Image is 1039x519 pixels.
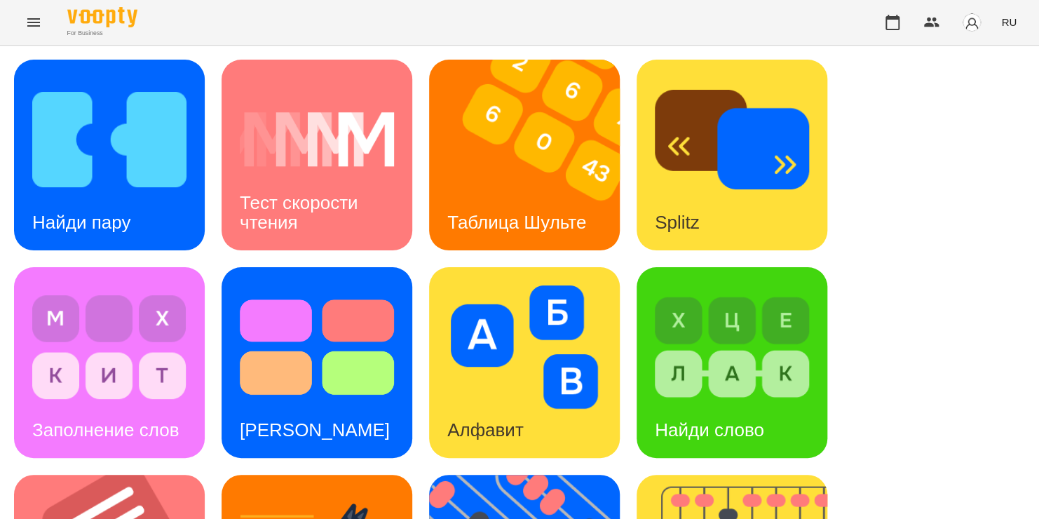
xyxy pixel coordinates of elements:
[1001,15,1017,29] span: RU
[14,267,205,458] a: Заполнение словЗаполнение слов
[67,29,137,38] span: For Business
[32,78,186,201] img: Найди пару
[447,419,524,440] h3: Алфавит
[240,285,394,409] img: Тест Струпа
[655,212,700,233] h3: Splitz
[14,60,205,250] a: Найди паруНайди пару
[996,9,1022,35] button: RU
[962,13,982,32] img: avatar_s.png
[222,60,412,250] a: Тест скорости чтенияТест скорости чтения
[17,6,50,39] button: Menu
[655,419,764,440] h3: Найди слово
[32,419,179,440] h3: Заполнение слов
[240,78,394,201] img: Тест скорости чтения
[67,7,137,27] img: Voopty Logo
[637,267,827,458] a: Найди словоНайди слово
[429,60,620,250] a: Таблица ШультеТаблица Шульте
[429,267,620,458] a: АлфавитАлфавит
[32,212,130,233] h3: Найди пару
[447,285,602,409] img: Алфавит
[655,78,809,201] img: Splitz
[429,60,637,250] img: Таблица Шульте
[222,267,412,458] a: Тест Струпа[PERSON_NAME]
[32,285,186,409] img: Заполнение слов
[240,419,390,440] h3: [PERSON_NAME]
[447,212,586,233] h3: Таблица Шульте
[240,192,363,232] h3: Тест скорости чтения
[655,285,809,409] img: Найди слово
[637,60,827,250] a: SplitzSplitz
